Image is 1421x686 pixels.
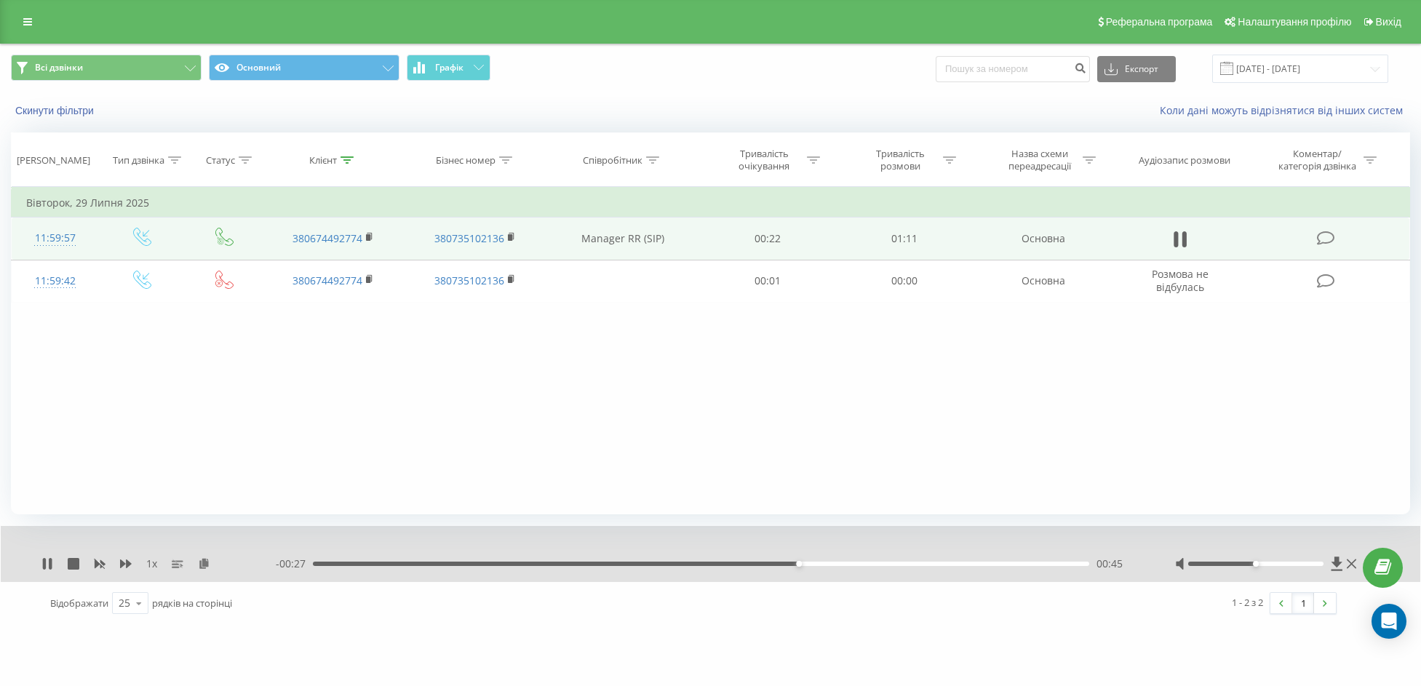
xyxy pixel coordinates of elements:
td: Manager RR (SIP) [546,218,699,260]
a: 380674492774 [292,231,362,245]
span: 1 x [146,557,157,571]
td: Вівторок, 29 Липня 2025 [12,188,1410,218]
div: 11:59:42 [26,267,84,295]
input: Пошук за номером [936,56,1090,82]
div: Accessibility label [1253,561,1259,567]
div: [PERSON_NAME] [17,154,90,167]
span: Налаштування профілю [1238,16,1351,28]
a: 1 [1292,593,1314,613]
td: Основна [972,218,1114,260]
div: Тип дзвінка [113,154,164,167]
span: рядків на сторінці [152,597,232,610]
button: Скинути фільтри [11,104,101,117]
td: 00:00 [836,260,973,302]
button: Всі дзвінки [11,55,202,81]
span: - 00:27 [276,557,313,571]
div: Тривалість розмови [861,148,939,172]
td: Основна [972,260,1114,302]
div: Open Intercom Messenger [1372,604,1406,639]
div: Назва схеми переадресації [1001,148,1079,172]
span: Всі дзвінки [35,62,83,73]
span: Розмова не відбулась [1152,267,1209,294]
a: 380735102136 [434,231,504,245]
span: Реферальна програма [1106,16,1213,28]
div: Тривалість очікування [725,148,803,172]
a: Коли дані можуть відрізнятися вiд інших систем [1160,103,1410,117]
button: Основний [209,55,399,81]
div: 25 [119,596,130,610]
span: Вихід [1376,16,1401,28]
div: 11:59:57 [26,224,84,252]
a: 380674492774 [292,274,362,287]
td: 00:22 [699,218,836,260]
div: Бізнес номер [436,154,495,167]
span: 00:45 [1096,557,1123,571]
div: Accessibility label [796,561,802,567]
span: Відображати [50,597,108,610]
button: Графік [407,55,490,81]
td: 01:11 [836,218,973,260]
td: 00:01 [699,260,836,302]
div: Аудіозапис розмови [1139,154,1230,167]
a: 380735102136 [434,274,504,287]
div: Співробітник [583,154,642,167]
div: Коментар/категорія дзвінка [1275,148,1360,172]
div: Клієнт [309,154,337,167]
span: Графік [435,63,463,73]
div: 1 - 2 з 2 [1232,595,1263,610]
div: Статус [206,154,235,167]
button: Експорт [1097,56,1176,82]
